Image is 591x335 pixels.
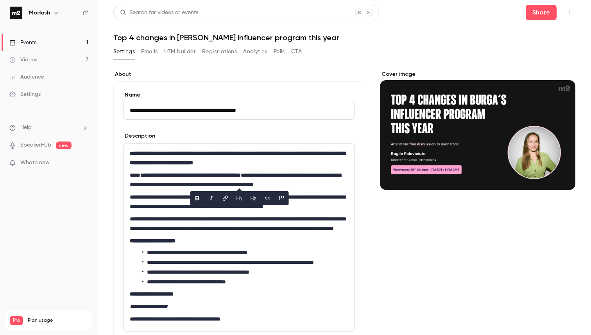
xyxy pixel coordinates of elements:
button: UTM builder [164,45,196,58]
span: What's new [20,159,50,167]
label: About [113,70,364,78]
button: Emails [141,45,158,58]
button: bold [191,192,204,204]
span: new [56,142,72,149]
button: CTA [291,45,302,58]
button: Polls [274,45,285,58]
section: description [123,143,355,332]
h6: Modash [29,9,50,17]
span: Pro [10,316,23,325]
a: SpeakerHub [20,141,51,149]
button: italic [205,192,218,204]
button: Registrations [202,45,237,58]
button: link [219,192,232,204]
div: Search for videos or events [120,9,198,17]
section: Cover image [380,70,575,190]
span: Help [20,124,32,132]
div: Videos [9,56,37,64]
button: Analytics [243,45,267,58]
div: Audience [9,73,44,81]
div: Events [9,39,36,47]
div: Settings [9,90,41,98]
h1: Top 4 changes in [PERSON_NAME] influencer program this year [113,33,575,42]
li: help-dropdown-opener [9,124,88,132]
label: Cover image [380,70,575,78]
div: editor [124,144,354,331]
button: blockquote [276,192,288,204]
label: Name [123,91,355,99]
label: Description [123,132,155,140]
button: Settings [113,45,135,58]
span: Plan usage [28,317,88,324]
button: Share [526,5,557,20]
img: Modash [10,7,22,19]
iframe: Noticeable Trigger [79,159,88,167]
